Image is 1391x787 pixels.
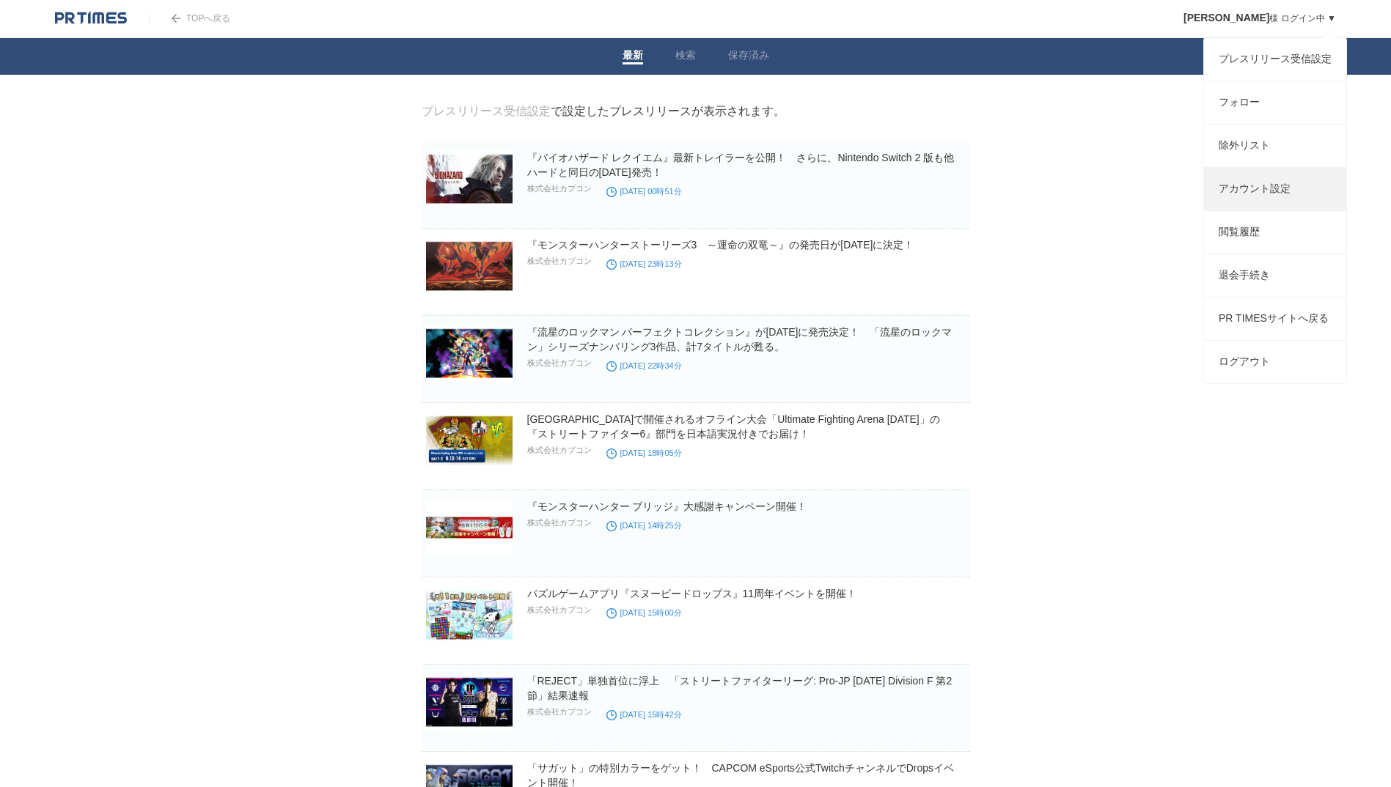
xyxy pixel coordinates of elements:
[675,49,696,64] a: 検索
[527,445,592,456] p: 株式会社カプコン
[1204,125,1346,167] a: 除外リスト
[1204,211,1346,254] a: 閲覧履歴
[527,358,592,369] p: 株式会社カプコン
[623,49,643,64] a: 最新
[527,605,592,616] p: 株式会社カプコン
[1204,254,1346,297] a: 退会手続き
[426,586,513,643] img: パズルゲームアプリ『スヌーピードロップス』11周年イベントを開催！
[55,11,127,26] img: logo.png
[422,104,785,119] div: で設定したプレスリリースが表示されます。
[606,259,682,268] time: [DATE] 23時13分
[527,517,592,528] p: 株式会社カプコン
[527,413,940,440] a: [GEOGRAPHIC_DATA]で開催されるオフライン大会「Ultimate Fighting Arena [DATE]」の『ストリートファイター6』部門を日本語実況付きでお届け！
[426,412,513,469] img: フランスで開催されるオフライン大会「Ultimate Fighting Arena 2025」の『ストリートファイター6』部門を日本語実況付きでお届け！
[527,500,807,512] a: 『モンスターハンター ブリッジ』大感謝キャンペーン開催！
[426,150,513,207] img: 『バイオハザード レクイエム』最新トレイラーを公開！ さらに、Nintendo Switch 2 版も他ハードと同日の2026年2月27日(金)発売！
[426,673,513,731] img: 「REJECT」単独首位に浮上 「ストリートファイターリーグ: Pro-JP 2025 Division F 第2節」結果速報
[1183,13,1336,23] a: [PERSON_NAME]様 ログイン中 ▼
[527,588,857,599] a: パズルゲームアプリ『スヌーピードロップス』11周年イベントを開催！
[527,152,955,178] a: 『バイオハザード レクイエム』最新トレイラーを公開！ さらに、Nintendo Switch 2 版も他ハードと同日の[DATE]発売！
[527,706,592,717] p: 株式会社カプコン
[1204,168,1346,210] a: アカウント設定
[149,13,230,23] a: TOPへ戻る
[1204,38,1346,81] a: プレスリリース受信設定
[606,608,682,617] time: [DATE] 15時00分
[1204,81,1346,124] a: フォロー
[606,187,682,196] time: [DATE] 00時51分
[527,326,953,352] a: 『流星のロックマン パーフェクトコレクション』が[DATE]に発売決定！ 「流星のロックマン」シリーズナンバリング3作品、計7タイトルが甦る。
[606,521,682,530] time: [DATE] 14時25分
[1183,12,1269,23] span: [PERSON_NAME]
[426,325,513,382] img: 『流星のロックマン パーフェクトコレクション』が2026年に発売決定！ 「流星のロックマン」シリーズナンバリング3作品、計7タイトルが甦る。
[527,256,592,267] p: 株式会社カプコン
[606,361,682,370] time: [DATE] 22時34分
[527,183,592,194] p: 株式会社カプコン
[422,105,551,117] a: プレスリリース受信設定
[527,675,953,701] a: 「REJECT」単独首位に浮上 「ストリートファイターリーグ: Pro-JP [DATE] Division F 第2節」結果速報
[1204,341,1346,383] a: ログアウト
[527,239,914,251] a: 『モンスターハンターストーリーズ3 ～運命の双竜～』の発売日が[DATE]に決定！
[606,710,682,719] time: [DATE] 15時42分
[426,499,513,556] img: 『モンスターハンター ブリッジ』大感謝キャンペーン開催！
[606,448,682,457] time: [DATE] 18時05分
[426,237,513,295] img: 『モンスターハンターストーリーズ3 ～運命の双竜～』の発売日が2026年3月13日（金）に決定！
[172,14,180,23] img: arrow.png
[1204,298,1346,340] a: PR TIMESサイトへ戻る
[728,49,769,64] a: 保存済み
